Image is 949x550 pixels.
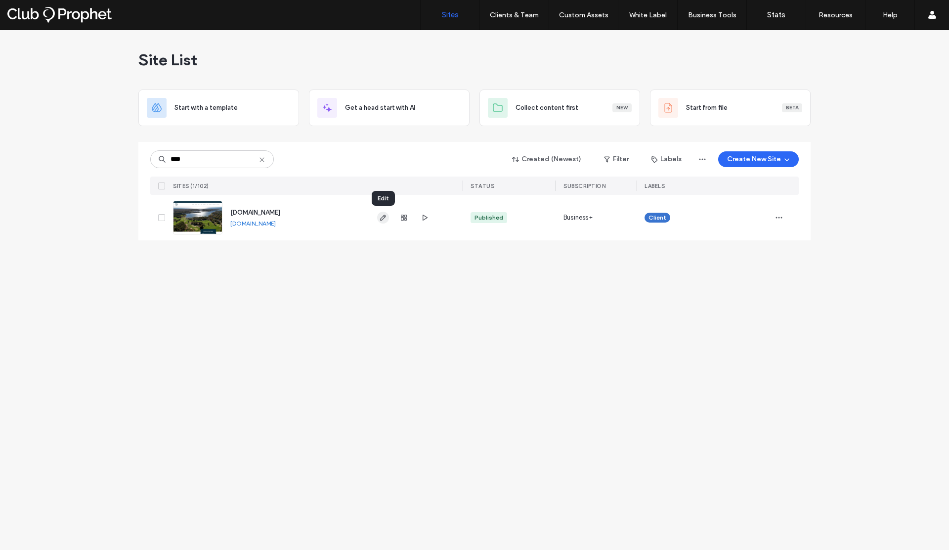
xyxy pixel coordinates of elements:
div: New [612,103,632,112]
span: STATUS [471,183,494,189]
span: Start from file [686,103,728,113]
label: Help [883,11,898,19]
label: Business Tools [688,11,736,19]
label: White Label [629,11,667,19]
span: Client [648,213,666,222]
button: Created (Newest) [504,151,590,167]
div: Collect content firstNew [479,90,640,126]
div: Start from fileBeta [650,90,811,126]
label: Stats [767,10,785,19]
span: Site List [138,50,197,70]
a: [DOMAIN_NAME] [230,220,276,227]
a: [DOMAIN_NAME] [230,209,280,216]
span: Collect content first [516,103,578,113]
label: Clients & Team [490,11,539,19]
div: Edit [372,191,395,206]
label: Sites [442,10,459,19]
div: Beta [782,103,802,112]
span: SITES (1/102) [173,183,209,189]
span: Help [23,7,43,16]
label: Resources [819,11,853,19]
span: SUBSCRIPTION [563,183,605,189]
span: Get a head start with AI [345,103,415,113]
button: Create New Site [718,151,799,167]
div: Published [474,213,503,222]
span: Business+ [563,213,593,223]
button: Filter [594,151,639,167]
button: Labels [643,151,690,167]
span: LABELS [645,183,665,189]
div: Start with a template [138,90,299,126]
span: Start with a template [174,103,238,113]
label: Custom Assets [559,11,608,19]
div: Get a head start with AI [309,90,470,126]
